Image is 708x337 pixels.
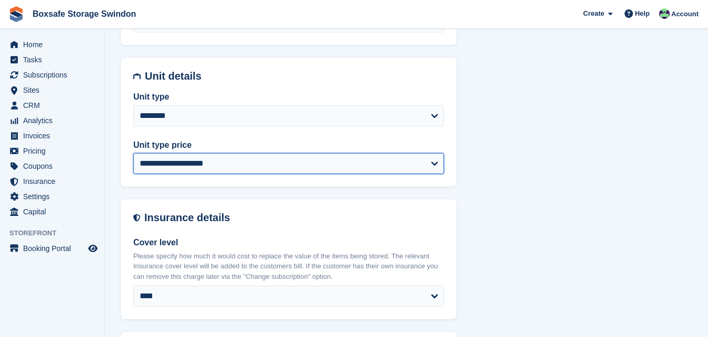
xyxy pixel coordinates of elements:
[659,8,670,19] img: Kim Virabi
[23,159,86,173] span: Coupons
[23,52,86,67] span: Tasks
[5,144,99,158] a: menu
[133,251,444,282] p: Please specify how much it would cost to replace the value of the items being stored. The relevan...
[23,68,86,82] span: Subscriptions
[23,37,86,52] span: Home
[23,189,86,204] span: Settings
[8,6,24,22] img: stora-icon-8386f47178a22dfd0bd8f6a31ec36ba5ce8667c1dd55bd0f319d3a0aa187defe.svg
[9,228,104,238] span: Storefront
[671,9,699,19] span: Account
[23,144,86,158] span: Pricing
[635,8,650,19] span: Help
[23,128,86,143] span: Invoices
[133,91,444,103] label: Unit type
[133,212,140,224] img: insurance-details-icon-731ffda60807649b61249b889ba3c5e2b5c27d34e2e1fb37a309f0fde93ff34a.svg
[5,37,99,52] a: menu
[5,52,99,67] a: menu
[5,241,99,256] a: menu
[23,83,86,97] span: Sites
[144,212,444,224] h2: Insurance details
[5,159,99,173] a: menu
[23,174,86,189] span: Insurance
[23,113,86,128] span: Analytics
[23,98,86,113] span: CRM
[5,113,99,128] a: menu
[145,70,444,82] h2: Unit details
[5,204,99,219] a: menu
[23,204,86,219] span: Capital
[5,174,99,189] a: menu
[5,68,99,82] a: menu
[133,139,444,151] label: Unit type price
[5,128,99,143] a: menu
[133,70,141,82] img: unit-details-icon-595b0c5c156355b767ba7b61e002efae458ec76ed5ec05730b8e856ff9ea34a9.svg
[5,189,99,204] a: menu
[28,5,140,23] a: Boxsafe Storage Swindon
[87,242,99,255] a: Preview store
[23,241,86,256] span: Booking Portal
[583,8,604,19] span: Create
[5,98,99,113] a: menu
[133,236,444,249] label: Cover level
[5,83,99,97] a: menu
